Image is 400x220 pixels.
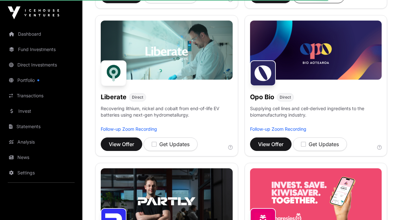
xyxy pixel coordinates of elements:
a: Fund Investments [5,42,77,57]
button: Get Updates [293,137,347,151]
a: Follow-up Zoom Recording [101,126,157,132]
span: Direct [280,95,291,100]
a: Direct Investments [5,58,77,72]
p: Supplying cell lines and cell-derived ingredients to the biomanufacturing industry. [250,105,382,118]
img: Opo Bio [250,60,276,86]
a: Invest [5,104,77,118]
img: Liberate [101,60,126,86]
p: Recovering lithium, nickel and cobalt from end-of-life EV batteries using next-gen hydrometallurgy. [101,105,233,126]
h1: Opo Bio [250,92,274,101]
a: News [5,150,77,164]
button: View Offer [101,137,142,151]
h1: Liberate [101,92,126,101]
div: Get Updates [301,140,339,148]
a: Settings [5,166,77,180]
a: Transactions [5,89,77,103]
span: View Offer [109,140,134,148]
span: View Offer [258,140,284,148]
span: Direct [132,95,143,100]
a: Portfolio [5,73,77,87]
img: Opo-Bio-Banner.jpg [250,21,382,80]
a: Follow-up Zoom Recording [250,126,306,132]
a: Analysis [5,135,77,149]
a: Dashboard [5,27,77,41]
a: Statements [5,119,77,134]
div: Get Updates [152,140,190,148]
iframe: Chat Widget [368,189,400,220]
img: Liberate-Banner.jpg [101,21,233,80]
img: Icehouse Ventures Logo [8,6,59,19]
button: View Offer [250,137,292,151]
button: Get Updates [144,137,198,151]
